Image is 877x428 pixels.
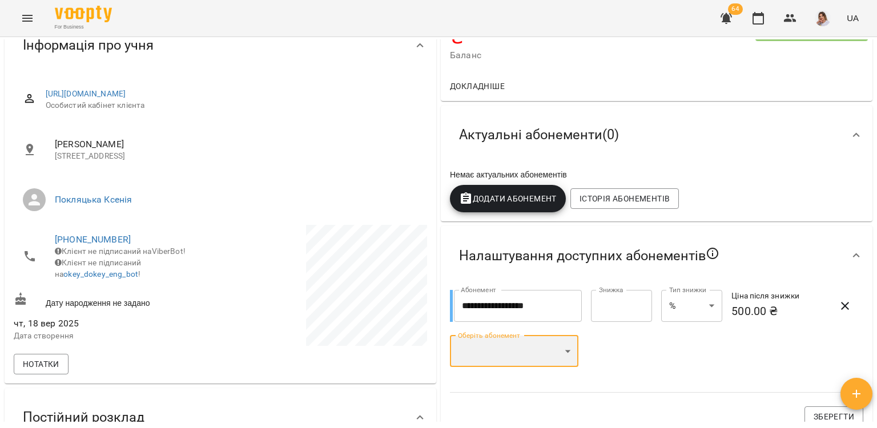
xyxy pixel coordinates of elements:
a: okey_dokey_eng_bot [63,269,138,278]
span: Клієнт не підписаний на ViberBot! [55,247,186,256]
span: Особистий кабінет клієнта [46,100,418,111]
span: UA [847,12,859,24]
button: Зберегти [804,406,863,427]
span: Постійний розклад [23,409,144,426]
h6: Ціна після знижки [731,290,828,302]
div: Інформація про учня [5,16,436,75]
div: ​ [450,336,578,368]
button: Докладніше [445,76,509,96]
span: Актуальні абонементи ( 0 ) [459,126,619,144]
div: Дату народження не задано [11,290,220,311]
p: [STREET_ADDRESS] [55,151,418,162]
a: [PHONE_NUMBER] [55,234,131,245]
button: Історія абонементів [570,188,679,209]
span: [PERSON_NAME] [55,138,418,151]
button: UA [842,7,863,29]
p: Дата створення [14,330,218,342]
span: Баланс [450,49,755,62]
button: Додати Абонемент [450,185,566,212]
span: Історія абонементів [580,192,670,205]
span: Клієнт не підписаний на ! [55,258,141,278]
button: Menu [14,5,41,32]
span: Інформація про учня [23,37,154,54]
img: Voopty Logo [55,6,112,22]
span: чт, 18 вер 2025 [14,317,218,330]
a: [URL][DOMAIN_NAME] [46,89,126,98]
a: Покляцька Ксенія [55,194,132,205]
span: Додати Абонемент [459,192,557,205]
span: Докладніше [450,79,505,93]
div: % [661,290,722,322]
span: 64 [728,3,743,15]
button: Нотатки [14,354,69,374]
span: For Business [55,23,112,31]
div: Актуальні абонементи(0) [441,106,872,164]
span: Нотатки [23,357,59,371]
span: Налаштування доступних абонементів [459,247,719,265]
h6: 500.00 ₴ [731,302,828,320]
div: Немає актуальних абонементів [448,167,866,183]
img: d332a1c3318355be326c790ed3ba89f4.jpg [815,10,831,26]
svg: Якщо не обрано жодного, клієнт зможе побачити всі публічні абонементи [706,247,719,260]
span: Зберегти [814,410,854,423]
div: Налаштування доступних абонементів [441,226,872,285]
